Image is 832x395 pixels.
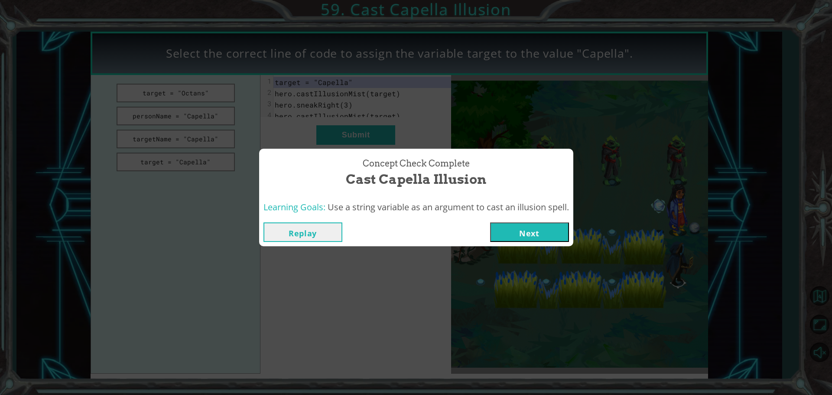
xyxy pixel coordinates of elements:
button: Next [490,222,569,242]
span: Learning Goals: [263,201,325,213]
span: Cast Capella Illusion [346,170,486,189]
span: Use a string variable as an argument to cast an illusion spell. [328,201,569,213]
button: Replay [263,222,342,242]
span: Concept Check Complete [363,157,470,170]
